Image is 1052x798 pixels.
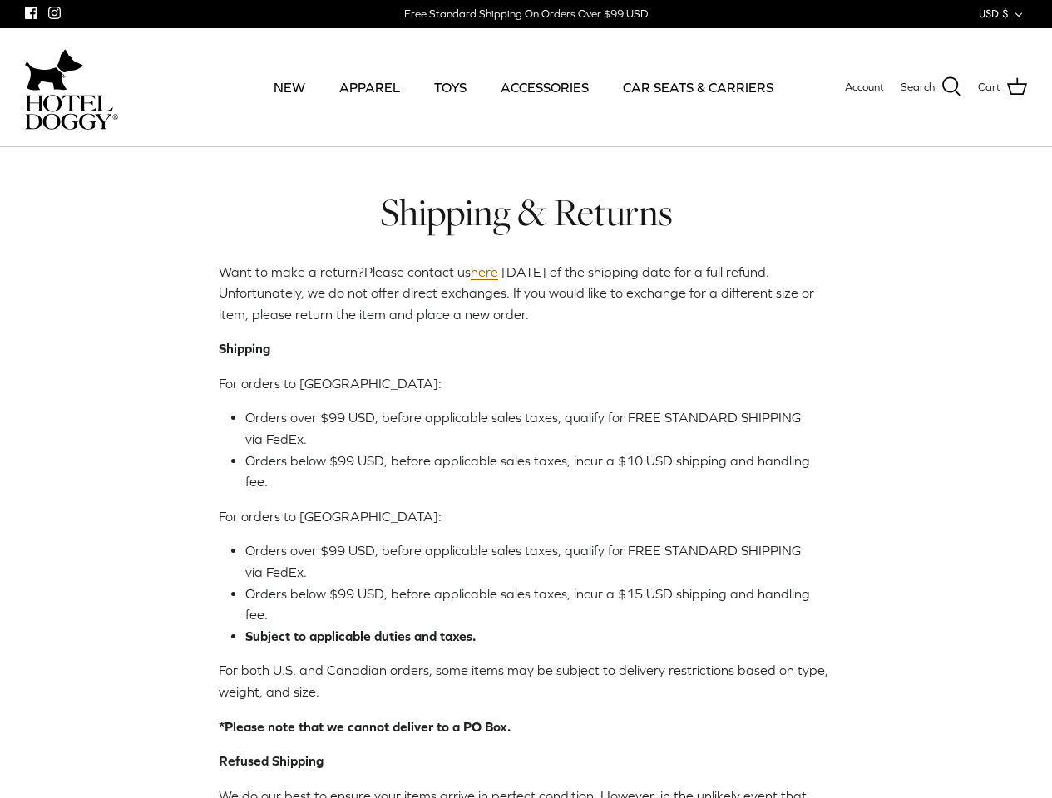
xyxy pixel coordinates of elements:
a: TOYS [419,59,482,116]
a: NEW [259,59,320,116]
a: Account [845,79,884,96]
h1: Shipping & Returns [219,189,834,237]
strong: Shipping [219,341,270,356]
a: ACCESSORIES [486,59,604,116]
li: Orders over $99 USD, before applicable sales taxes, qualify for FREE STANDARD SHIPPING via FedEx. [245,407,821,450]
img: hoteldoggycom [25,95,118,130]
a: Search [901,76,961,98]
p: For orders to [GEOGRAPHIC_DATA]: [219,506,834,528]
a: hoteldoggycom [25,45,118,130]
img: dog-icon.svg [25,45,83,95]
a: APPAREL [324,59,415,116]
p: For both U.S. and Canadian orders, some items may be subject to delivery restrictions based on ty... [219,660,834,702]
p: For orders to [GEOGRAPHIC_DATA]: [219,373,834,395]
li: Orders below $99 USD, before applicable sales taxes, incur a $10 USD shipping and handling fee. [245,451,821,493]
span: Cart [978,79,1000,96]
div: Free Standard Shipping On Orders Over $99 USD [404,7,648,22]
span: Search [901,79,935,96]
li: Orders below $99 USD, before applicable sales taxes, incur a $15 USD shipping and handling fee. [245,584,821,626]
div: Primary navigation [247,59,800,116]
a: Cart [978,76,1027,98]
span: Want to make a return? [219,264,364,279]
strong: Refused Shipping [219,753,324,768]
li: Orders over $99 USD, before applicable sales taxes, qualify for FREE STANDARD SHIPPING via FedEx. [245,540,821,583]
a: here [471,264,498,280]
strong: Subject to applicable duties and taxes. [245,628,476,643]
span: [DATE] of the shipping date for a full refund. Unfortunately, we do not offer direct exchanges. I... [219,264,814,322]
a: Free Standard Shipping On Orders Over $99 USD [404,2,648,27]
strong: *Please note that we cannot deliver to a PO Box. [219,719,511,734]
span: Account [845,81,884,93]
a: CAR SEATS & CARRIERS [608,59,788,116]
a: Facebook [25,7,37,19]
a: Instagram [48,7,61,19]
span: Please contact us [364,264,501,280]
